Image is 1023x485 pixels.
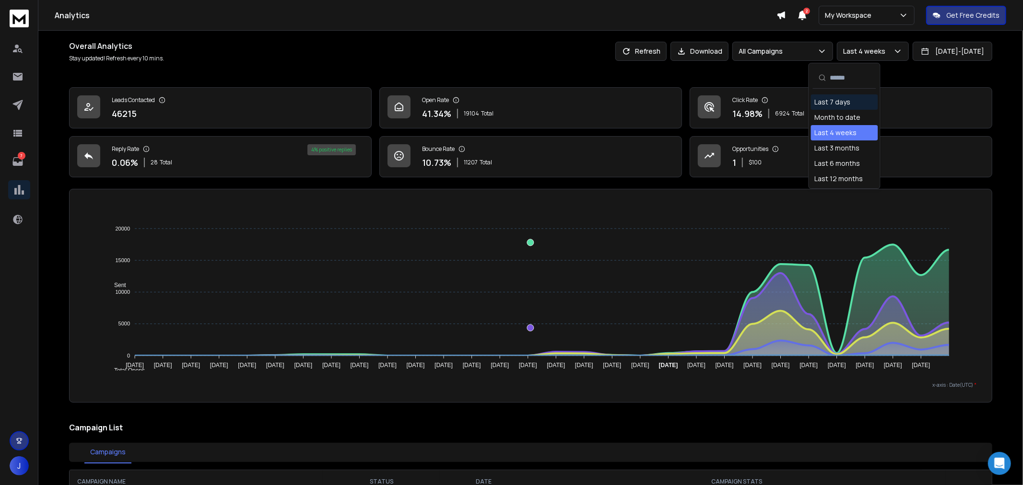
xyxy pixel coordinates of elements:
tspan: [DATE] [519,362,537,369]
tspan: [DATE] [435,362,453,369]
tspan: [DATE] [603,362,622,369]
tspan: [DATE] [772,362,790,369]
a: Open Rate41.34%19104Total [379,87,682,128]
button: Get Free Credits [926,6,1006,25]
tspan: [DATE] [800,362,818,369]
p: 1 [732,156,736,169]
tspan: [DATE] [210,362,228,369]
p: Download [690,46,722,56]
tspan: [DATE] [688,362,706,369]
span: 28 [151,159,158,166]
p: Get Free Credits [946,11,999,20]
tspan: [DATE] [856,362,874,369]
span: 6924 [775,110,790,117]
tspan: [DATE] [547,362,565,369]
div: Last 7 days [815,97,851,107]
button: J [10,456,29,475]
p: Open Rate [422,96,449,104]
p: All Campaigns [739,46,787,56]
p: 41.34 % [422,107,451,120]
span: Sent [107,282,126,289]
p: 10.73 % [422,156,451,169]
h1: Overall Analytics [69,40,164,52]
span: Total [481,110,494,117]
p: Refresh [635,46,660,56]
a: Click Rate14.98%6924Total [690,87,992,128]
p: Reply Rate [112,145,139,153]
img: logo [10,10,29,27]
span: 2 [803,8,810,14]
p: $ 100 [749,159,762,166]
span: Total [480,159,492,166]
tspan: [DATE] [323,362,341,369]
button: [DATE]-[DATE] [913,42,992,61]
tspan: [DATE] [379,362,397,369]
p: Bounce Rate [422,145,455,153]
a: Reply Rate0.06%28Total4% positive replies [69,136,372,177]
p: Last 4 weeks [843,46,889,56]
div: Last 6 months [815,159,860,168]
tspan: [DATE] [238,362,257,369]
div: Last 4 weeks [815,128,857,138]
p: 7 [18,152,25,160]
h1: Analytics [55,10,776,21]
span: 11207 [464,159,478,166]
button: Refresh [615,42,667,61]
p: Click Rate [732,96,758,104]
tspan: [DATE] [744,362,762,369]
p: 14.98 % [732,107,763,120]
p: Stay updated! Refresh every 10 mins. [69,55,164,62]
tspan: [DATE] [828,362,846,369]
div: Month to date [815,113,861,122]
a: 7 [8,152,27,171]
button: Download [670,42,729,61]
p: 0.06 % [112,156,138,169]
a: Bounce Rate10.73%11207Total [379,136,682,177]
tspan: [DATE] [351,362,369,369]
tspan: [DATE] [716,362,734,369]
tspan: [DATE] [912,362,930,369]
a: Leads Contacted46215 [69,87,372,128]
tspan: 5000 [118,321,130,326]
p: x-axis : Date(UTC) [85,381,976,389]
span: Total [792,110,804,117]
tspan: [DATE] [463,362,481,369]
tspan: [DATE] [659,362,678,369]
div: 4 % positive replies [307,144,356,155]
tspan: 10000 [116,289,130,295]
tspan: [DATE] [294,362,313,369]
tspan: [DATE] [126,362,144,369]
tspan: [DATE] [182,362,200,369]
div: Last 12 months [815,174,863,184]
button: Campaigns [84,441,131,463]
tspan: [DATE] [154,362,172,369]
p: 46215 [112,107,137,120]
tspan: 20000 [116,226,130,231]
div: Open Intercom Messenger [988,452,1011,475]
tspan: 0 [127,353,130,358]
div: Last 3 months [815,143,860,153]
span: 19104 [464,110,479,117]
tspan: [DATE] [491,362,509,369]
tspan: [DATE] [632,362,650,369]
p: Opportunities [732,145,768,153]
p: My Workspace [825,11,875,20]
p: Leads Contacted [112,96,155,104]
h2: Campaign List [69,422,992,433]
a: Opportunities1$100 [690,136,992,177]
tspan: [DATE] [266,362,284,369]
span: Total [160,159,172,166]
tspan: [DATE] [407,362,425,369]
tspan: [DATE] [575,362,593,369]
tspan: [DATE] [884,362,903,369]
tspan: 15000 [116,257,130,263]
span: Total Opens [107,367,145,374]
